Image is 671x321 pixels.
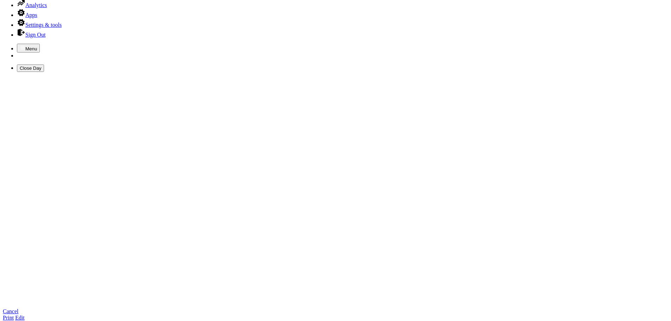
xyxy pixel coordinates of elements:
button: Menu [17,44,40,53]
a: Sign Out [17,32,45,38]
a: Print [3,315,14,321]
a: Settings & tools [17,22,62,28]
a: Cancel [3,308,18,314]
button: Close Day [17,64,44,72]
a: Analytics [17,2,47,8]
a: Apps [17,12,37,18]
a: Edit [15,315,25,321]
